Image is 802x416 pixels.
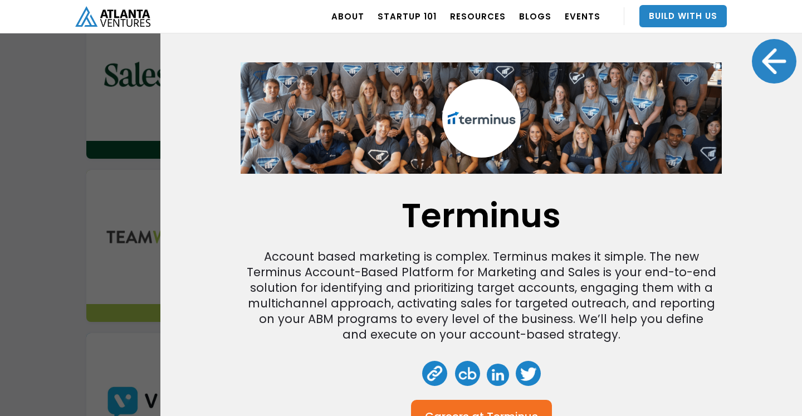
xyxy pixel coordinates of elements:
img: Company Banner [241,6,722,231]
a: Startup 101 [378,1,437,32]
a: Build With Us [639,5,727,27]
a: RESOURCES [450,1,506,32]
a: BLOGS [519,1,551,32]
div: Account based marketing is complex. Terminus makes it simple. The new Terminus Account-Based Plat... [246,249,717,342]
a: EVENTS [565,1,600,32]
a: ABOUT [331,1,364,32]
